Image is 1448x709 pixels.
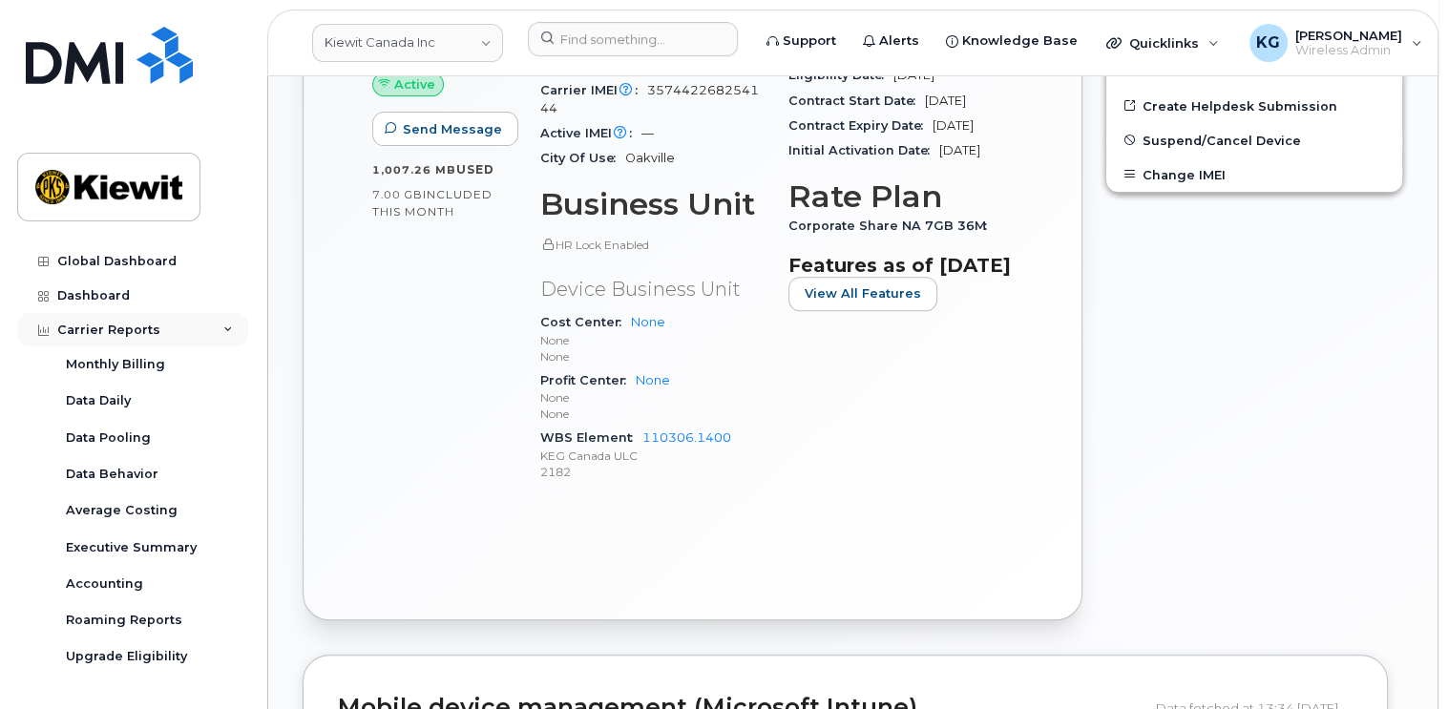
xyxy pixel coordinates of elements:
[372,112,518,146] button: Send Message
[540,276,766,303] p: Device Business Unit
[753,22,850,60] a: Support
[788,254,1014,277] h3: Features as of [DATE]
[788,143,939,157] span: Initial Activation Date
[1236,24,1436,62] div: Kevin Gregory
[625,151,675,165] span: Oakville
[540,151,625,165] span: City Of Use
[783,31,836,51] span: Support
[372,187,493,219] span: included this month
[788,94,925,108] span: Contract Start Date
[540,430,642,445] span: WBS Element
[962,31,1078,51] span: Knowledge Base
[631,315,665,329] a: None
[540,348,766,365] p: None
[372,188,423,201] span: 7.00 GB
[540,237,766,253] p: HR Lock Enabled
[850,22,933,60] a: Alerts
[641,126,654,140] span: —
[540,83,647,97] span: Carrier IMEI
[540,187,766,221] h3: Business Unit
[540,126,641,140] span: Active IMEI
[1106,89,1402,123] a: Create Helpdesk Submission
[540,406,766,422] p: None
[1143,133,1301,147] span: Suspend/Cancel Device
[403,120,502,138] span: Send Message
[540,448,766,464] p: KEG Canada ULC
[540,83,759,115] span: 357442268254144
[636,373,670,387] a: None
[788,277,937,311] button: View All Features
[1093,24,1232,62] div: Quicklinks
[1106,157,1402,192] button: Change IMEI
[788,219,997,233] span: Corporate Share NA 7GB 36M
[540,373,636,387] span: Profit Center
[788,179,1014,214] h3: Rate Plan
[312,24,503,62] a: Kiewit Canada Inc
[1129,35,1199,51] span: Quicklinks
[933,118,974,133] span: [DATE]
[1256,31,1280,54] span: KG
[394,75,435,94] span: Active
[456,162,494,177] span: used
[788,118,933,133] span: Contract Expiry Date
[540,315,631,329] span: Cost Center
[540,332,766,348] p: None
[933,22,1091,60] a: Knowledge Base
[879,31,919,51] span: Alerts
[642,430,731,445] a: 110306.1400
[528,22,738,56] input: Find something...
[540,464,766,480] p: 2182
[1295,43,1402,58] span: Wireless Admin
[1365,626,1434,695] iframe: Messenger Launcher
[1295,28,1402,43] span: [PERSON_NAME]
[939,143,980,157] span: [DATE]
[1106,123,1402,157] button: Suspend/Cancel Device
[372,163,456,177] span: 1,007.26 MB
[805,284,921,302] span: View All Features
[925,94,966,108] span: [DATE]
[540,389,766,406] p: None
